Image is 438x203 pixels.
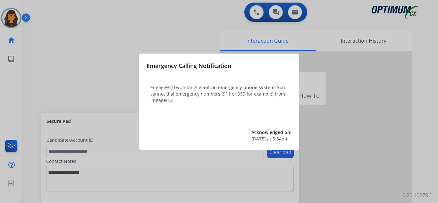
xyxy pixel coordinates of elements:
[251,129,291,135] span: Acknowledged on:
[147,61,231,70] h3: Emergency Calling Notification
[202,84,274,90] span: not an emergency phone system
[150,84,288,104] p: EngageHQ by Untangl is . You cannot dial emergency numbers (911 or 999 for example) from EngageHQ.
[402,191,432,199] p: 0.20.1027RC
[273,136,289,142] span: 5:34pm
[251,136,266,142] span: [DATE]
[251,136,291,142] div: at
